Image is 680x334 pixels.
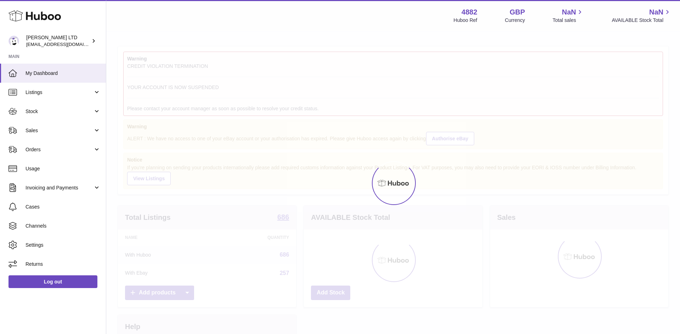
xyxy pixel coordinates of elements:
[25,204,101,210] span: Cases
[25,261,101,268] span: Returns
[26,34,90,48] div: [PERSON_NAME] LTD
[612,17,671,24] span: AVAILABLE Stock Total
[26,41,104,47] span: [EMAIL_ADDRESS][DOMAIN_NAME]
[25,108,93,115] span: Stock
[461,7,477,17] strong: 4882
[25,242,101,248] span: Settings
[8,36,19,46] img: internalAdmin-4882@internal.huboo.com
[25,89,93,96] span: Listings
[612,7,671,24] a: NaN AVAILABLE Stock Total
[25,165,101,172] span: Usage
[649,7,663,17] span: NaN
[562,7,576,17] span: NaN
[552,7,584,24] a: NaN Total sales
[505,17,525,24] div: Currency
[25,146,93,153] span: Orders
[510,7,525,17] strong: GBP
[454,17,477,24] div: Huboo Ref
[8,275,97,288] a: Log out
[25,223,101,229] span: Channels
[552,17,584,24] span: Total sales
[25,184,93,191] span: Invoicing and Payments
[25,70,101,77] span: My Dashboard
[25,127,93,134] span: Sales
